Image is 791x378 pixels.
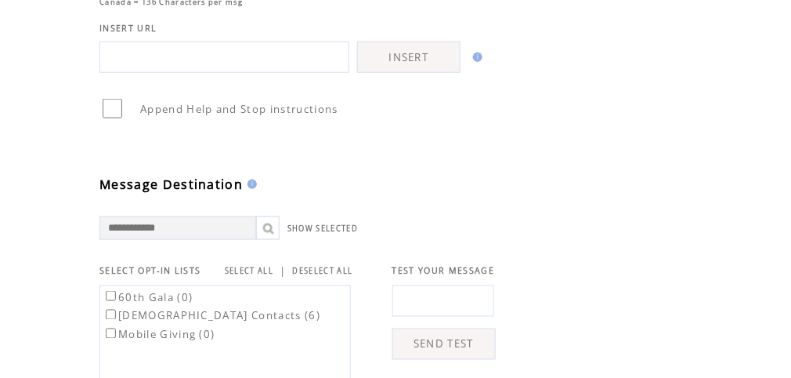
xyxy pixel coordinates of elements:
[99,176,243,193] span: Message Destination
[293,266,353,276] a: DESELECT ALL
[225,266,273,276] a: SELECT ALL
[357,42,461,73] a: INSERT
[99,265,200,276] span: SELECT OPT-IN LISTS
[103,328,215,342] label: Mobile Giving (0)
[106,310,116,320] input: [DEMOGRAPHIC_DATA] Contacts (6)
[99,23,157,34] span: INSERT URL
[468,53,482,62] img: help.gif
[287,224,358,234] a: SHOW SELECTED
[392,329,496,360] a: SEND TEST
[243,180,257,189] img: help.gif
[140,102,338,116] span: Append Help and Stop instructions
[103,309,320,323] label: [DEMOGRAPHIC_DATA] Contacts (6)
[103,290,193,304] label: 60th Gala (0)
[106,291,116,301] input: 60th Gala (0)
[106,329,116,339] input: Mobile Giving (0)
[280,264,286,278] span: |
[392,265,495,276] span: TEST YOUR MESSAGE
